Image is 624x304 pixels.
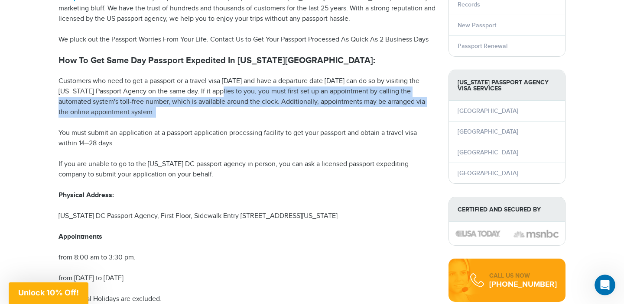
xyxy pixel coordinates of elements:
[58,55,375,66] strong: How To Get Same Day Passport Expedited In [US_STATE][GEOGRAPHIC_DATA]:
[458,22,496,29] a: New Passport
[58,211,435,221] p: [US_STATE] DC Passport Agency, First Floor, Sidewalk Entry [STREET_ADDRESS][US_STATE]
[595,275,615,295] iframe: Intercom live chat
[458,128,518,135] a: [GEOGRAPHIC_DATA]
[513,229,559,239] img: image description
[449,70,565,101] strong: [US_STATE] Passport Agency Visa Services
[9,282,88,304] div: Unlock 10% Off!
[58,76,435,118] p: Customers who need to get a passport or a travel visa [DATE] and have a departure date [DATE] can...
[58,128,435,149] p: You must submit an application at a passport application processing facility to get your passport...
[18,288,79,297] span: Unlock 10% Off!
[58,253,435,263] p: from 8:00 am to 3:30 pm.
[458,107,518,115] a: [GEOGRAPHIC_DATA]
[455,230,500,237] img: image description
[58,233,102,241] strong: Appointments
[449,197,565,222] strong: Certified and Secured by
[58,191,114,199] strong: Physical Address:
[58,273,435,284] p: from [DATE] to [DATE].
[489,272,557,280] div: CALL US NOW
[458,149,518,156] a: [GEOGRAPHIC_DATA]
[458,170,518,177] a: [GEOGRAPHIC_DATA]
[489,280,557,289] div: [PHONE_NUMBER]
[458,42,507,50] a: Passport Renewal
[58,35,435,45] p: We pluck out the Passport Worries From Your Life. Contact Us to Get Your Passport Processed As Qu...
[58,159,435,180] p: If you are unable to go to the [US_STATE] DC passport agency in person, you can ask a licensed pa...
